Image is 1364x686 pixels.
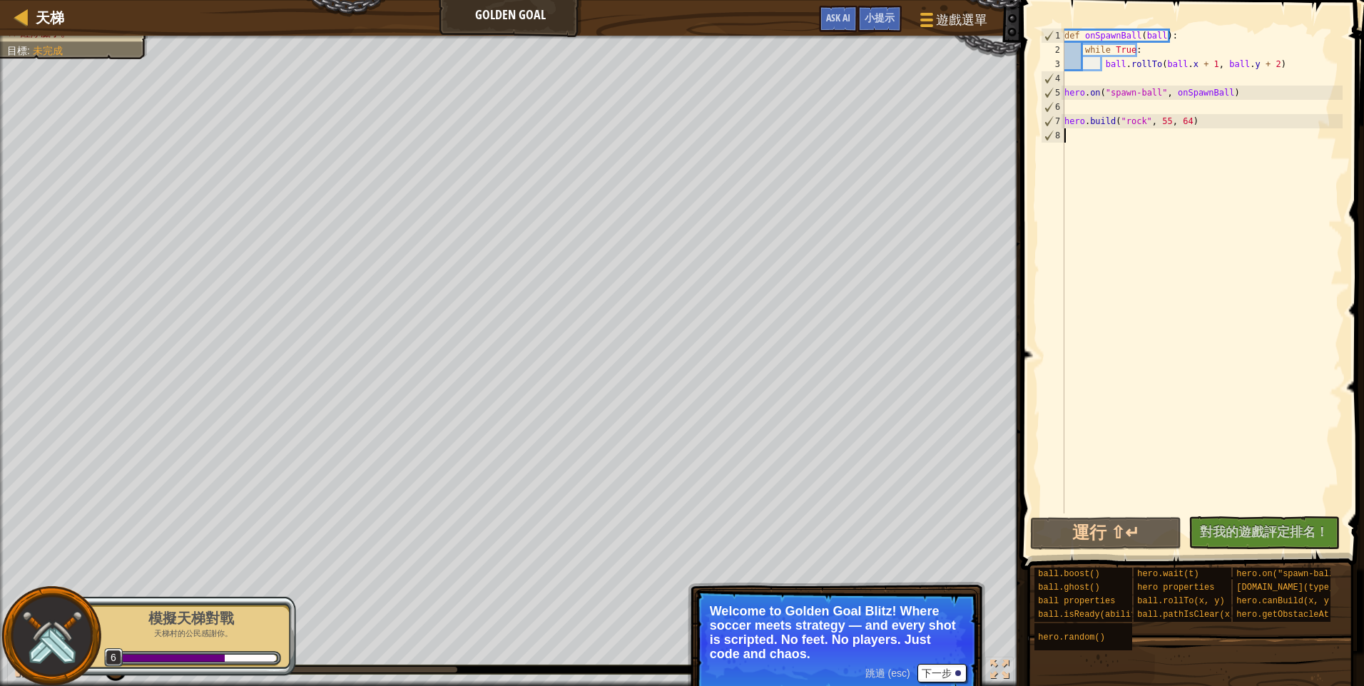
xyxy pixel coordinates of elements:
[1200,523,1328,541] span: 對我的遊戲評定排名！
[985,657,1014,686] button: 切換全螢幕
[29,8,64,27] a: 天梯
[1137,610,1250,620] span: ball.pathIsClear(x, y)
[1038,596,1115,606] span: ball properties
[1137,569,1198,579] span: hero.wait(t)
[101,628,281,639] p: 天梯村的公民感謝你。
[1137,583,1214,593] span: hero properties
[865,667,910,679] span: 跳過 (esc)
[101,608,281,628] div: 模擬天梯對戰
[1042,86,1064,100] div: 5
[1042,29,1064,43] div: 1
[1038,583,1099,593] span: ball.ghost()
[826,11,850,24] span: Ask AI
[27,45,33,56] span: :
[1041,57,1064,71] div: 3
[1042,100,1064,114] div: 6
[104,648,123,667] span: 6
[36,8,64,27] span: 天梯
[33,45,63,56] span: 未完成
[1042,71,1064,86] div: 4
[1137,596,1224,606] span: ball.rollTo(x, y)
[936,11,987,29] span: 遊戲選單
[7,45,27,56] span: 目標
[1041,43,1064,57] div: 2
[1038,610,1146,620] span: ball.isReady(ability)
[917,664,967,682] button: 下一步
[1030,517,1181,550] button: 運行 ⇧↵
[1236,569,1360,579] span: hero.on("spawn-ball", f)
[1038,633,1105,643] span: hero.random()
[865,11,895,24] span: 小提示
[1189,516,1340,549] button: 對我的遊戲評定排名！
[1042,114,1064,128] div: 7
[19,604,84,669] img: swords.png
[1236,610,1360,620] span: hero.getObstacleAt(x, y)
[1236,596,1334,606] span: hero.canBuild(x, y)
[1038,569,1099,579] span: ball.boost()
[1042,128,1064,143] div: 8
[819,6,857,32] button: Ask AI
[909,6,996,39] button: 遊戲選單
[710,604,963,661] p: Welcome to Golden Goal Blitz! Where soccer meets strategy — and every shot is scripted. No feet. ...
